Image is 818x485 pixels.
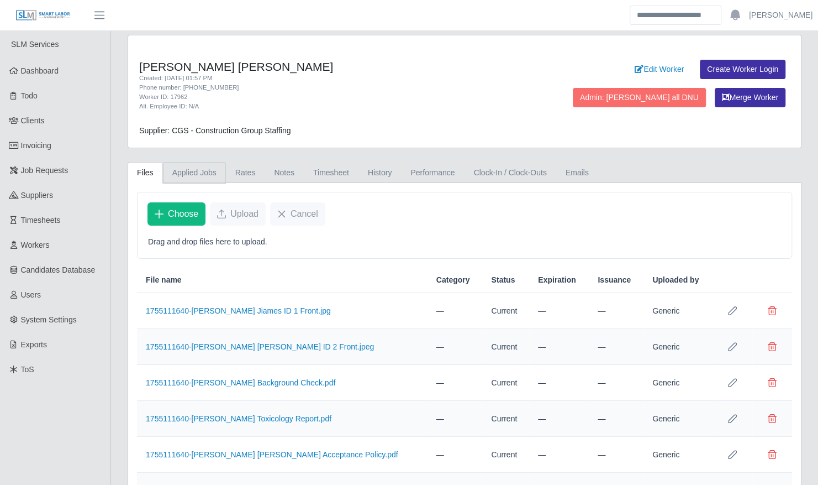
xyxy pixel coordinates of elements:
td: — [529,293,589,329]
span: Category [436,274,470,286]
button: Admin: [PERSON_NAME] all DNU [573,88,706,107]
button: Delete file [761,408,783,430]
button: Row Edit [721,336,743,358]
span: Choose [168,207,198,221]
span: Todo [21,91,38,100]
div: Worker ID: 17962 [139,92,512,102]
td: — [589,293,643,329]
td: Current [482,293,529,329]
span: Invoicing [21,141,51,150]
span: Dashboard [21,66,59,75]
td: Generic [643,293,713,329]
span: Workers [21,241,50,249]
td: — [589,401,643,437]
button: Row Edit [721,408,743,430]
button: Delete file [761,336,783,358]
span: Cancel [291,207,318,221]
td: — [529,401,589,437]
button: Choose [147,202,205,226]
span: SLM Services [11,40,59,49]
td: — [529,437,589,473]
button: Delete file [761,372,783,394]
a: 1755111640-[PERSON_NAME] [PERSON_NAME] ID 2 Front.jpeg [146,342,374,351]
td: Generic [643,437,713,473]
button: Row Edit [721,372,743,394]
td: Current [482,365,529,401]
td: Generic [643,401,713,437]
a: History [358,162,402,184]
button: Cancel [270,202,325,226]
a: Rates [226,162,265,184]
span: Supplier: CGS - Construction Group Staffing [139,126,291,135]
td: — [529,365,589,401]
td: — [428,329,483,365]
span: Timesheets [21,216,61,225]
td: — [428,293,483,329]
a: 1755111640-[PERSON_NAME] Background Check.pdf [146,378,335,387]
a: 1755111640-[PERSON_NAME] Jiames ID 1 Front.jpg [146,306,331,315]
span: Exports [21,340,47,349]
td: — [589,365,643,401]
span: Expiration [538,274,576,286]
span: Job Requests [21,166,68,175]
a: Timesheet [304,162,358,184]
img: SLM Logo [15,9,71,22]
a: Emails [556,162,598,184]
td: Current [482,329,529,365]
span: Users [21,290,41,299]
td: — [529,329,589,365]
span: System Settings [21,315,77,324]
td: — [428,365,483,401]
a: Applied Jobs [163,162,226,184]
a: 1755111640-[PERSON_NAME] [PERSON_NAME] Acceptance Policy.pdf [146,450,398,459]
td: — [589,437,643,473]
p: Drag and drop files here to upload. [148,236,781,248]
a: Performance [401,162,464,184]
a: [PERSON_NAME] [749,9,812,21]
td: Current [482,401,529,437]
button: Row Edit [721,444,743,466]
input: Search [630,6,721,25]
a: 1755111640-[PERSON_NAME] Toxicology Report.pdf [146,414,331,423]
td: Generic [643,365,713,401]
td: — [428,437,483,473]
button: Upload [210,202,266,226]
span: Clients [21,116,45,125]
div: Phone number: [PHONE_NUMBER] [139,83,512,92]
a: Notes [265,162,304,184]
td: Generic [643,329,713,365]
td: Current [482,437,529,473]
a: Clock-In / Clock-Outs [464,162,556,184]
button: Delete file [761,444,783,466]
div: Created: [DATE] 01:57 PM [139,74,512,83]
a: Create Worker Login [700,60,785,79]
td: — [428,401,483,437]
div: Alt. Employee ID: N/A [139,102,512,111]
span: Upload [230,207,258,221]
td: — [589,329,643,365]
a: Edit Worker [627,60,691,79]
span: Candidates Database [21,265,96,274]
span: Issuance [598,274,631,286]
span: Suppliers [21,191,53,200]
button: Merge Worker [715,88,785,107]
span: Status [491,274,515,286]
span: ToS [21,365,34,374]
span: File name [146,274,182,286]
button: Row Edit [721,300,743,322]
button: Delete file [761,300,783,322]
span: Uploaded by [652,274,699,286]
a: Files [128,162,163,184]
h4: [PERSON_NAME] [PERSON_NAME] [139,60,512,74]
